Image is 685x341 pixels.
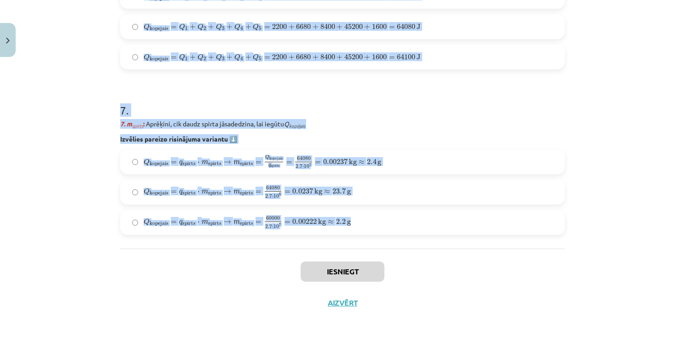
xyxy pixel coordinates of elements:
[304,165,309,169] span: 10
[347,220,351,226] span: g
[6,38,10,44] img: icon-close-lesson-0947bae3869378f0d4975bcd49f059093ad1ed9edebbc8119c70593378902aed.svg
[259,27,261,31] span: 5
[179,190,182,195] span: q
[208,222,221,227] span: spirts
[171,221,177,224] span: =
[337,24,342,30] span: +
[150,57,168,62] span: kopejais
[313,55,319,60] span: +
[364,55,370,60] span: +
[240,222,253,227] span: spirts
[233,190,240,194] span: m
[202,220,208,224] span: m
[253,54,259,61] span: Q
[347,190,351,195] span: g
[240,191,253,196] span: spirts
[279,223,281,226] span: 7
[323,159,348,165] span: 0.00237
[264,26,270,28] span: =
[336,219,346,224] span: 2.2
[372,24,387,29] span: 1600
[197,191,200,193] span: ⋅
[224,189,231,194] span: →
[150,26,168,31] span: kopejais
[182,162,196,167] span: spirts
[120,119,565,129] p: Aprēķini, cik daudz spirta jāsadedzina, lai iegūtu
[144,188,150,195] span: Q
[197,222,200,224] span: ⋅
[179,54,185,61] span: Q
[324,190,330,193] span: ≈
[265,224,272,228] span: 2.7
[120,119,143,128] em: 7. m
[325,298,360,307] button: Aizvērt
[344,24,363,29] span: 45200
[190,55,196,60] span: +
[171,191,177,193] span: =
[245,24,251,30] span: +
[284,119,305,128] em: Q
[279,193,281,196] span: 6
[273,224,279,228] span: 10
[272,196,273,198] span: ⋅
[397,24,415,29] span: 64080
[268,164,271,168] span: q
[266,186,280,190] span: 64080
[233,160,240,165] span: m
[259,57,261,61] span: 5
[208,55,214,60] span: +
[120,119,145,128] strong: :
[233,220,240,224] span: m
[332,188,346,194] span: 23.7
[144,54,150,61] span: Q
[185,57,188,61] span: 1
[273,194,279,198] span: 10
[315,161,321,164] span: =
[389,56,395,59] span: =
[171,161,177,164] span: =
[318,218,326,226] span: kg
[144,159,150,166] span: Q
[190,24,196,30] span: +
[226,55,232,60] span: +
[171,26,177,28] span: =
[185,27,188,31] span: 1
[150,191,168,196] span: kopejais
[234,23,240,31] span: Q
[328,220,334,224] span: ≈
[265,155,269,160] span: Q
[367,159,377,165] span: 2.4
[208,24,214,30] span: +
[150,221,168,226] span: kopejais
[197,162,200,164] span: ⋅
[289,122,305,129] sub: kopējais
[202,160,208,165] span: m
[264,56,270,59] span: =
[309,164,311,166] span: 7
[197,23,203,31] span: Q
[272,54,287,60] span: 2200
[171,56,177,59] span: =
[222,57,225,61] span: 3
[222,27,225,31] span: 3
[302,166,304,168] span: ⋅
[203,27,206,31] span: 2
[314,188,322,195] span: kg
[208,191,221,196] span: spirts
[255,191,261,193] span: =
[397,54,415,60] span: 64100
[296,54,311,60] span: 6680
[216,23,222,31] span: Q
[292,219,317,224] span: 0.00222
[182,191,196,196] span: spirts
[297,157,311,161] span: 64080
[272,24,287,29] span: 2200
[284,221,290,224] span: =
[224,220,231,224] span: →
[359,160,365,164] span: ≈
[255,161,261,164] span: =
[337,55,342,60] span: +
[150,161,168,166] span: kopejais
[245,55,251,60] span: +
[120,135,237,143] strong: Izvēlies pareizo risinājuma variantu ⬇️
